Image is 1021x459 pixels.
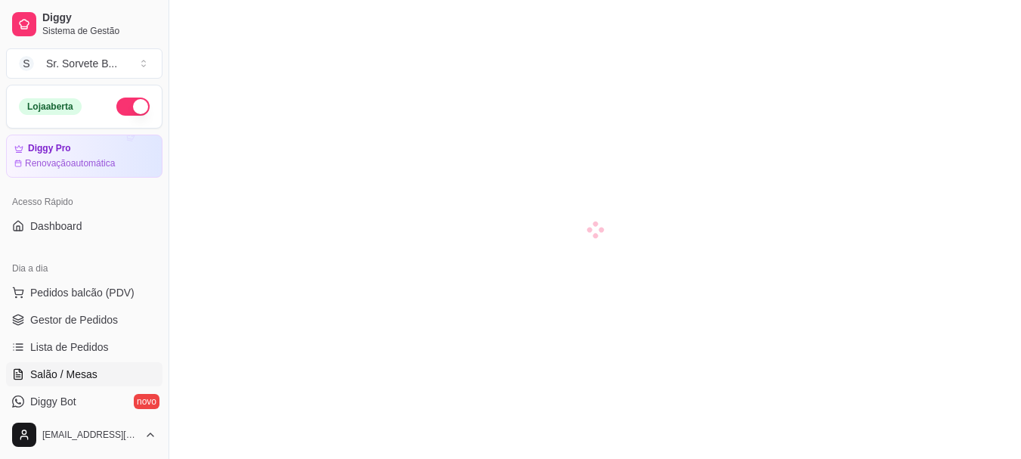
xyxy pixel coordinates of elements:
span: Diggy [42,11,156,25]
button: [EMAIL_ADDRESS][DOMAIN_NAME] [6,417,162,453]
a: Dashboard [6,214,162,238]
button: Alterar Status [116,98,150,116]
div: Loja aberta [19,98,82,115]
button: Select a team [6,48,162,79]
a: Diggy Botnovo [6,389,162,414]
span: Lista de Pedidos [30,340,109,355]
div: Acesso Rápido [6,190,162,214]
article: Renovação automática [25,157,115,169]
span: Sistema de Gestão [42,25,156,37]
div: Dia a dia [6,256,162,281]
span: Dashboard [30,219,82,234]
a: Diggy ProRenovaçãoautomática [6,135,162,178]
span: Salão / Mesas [30,367,97,382]
span: Diggy Bot [30,394,76,409]
article: Diggy Pro [28,143,71,154]
span: S [19,56,34,71]
a: Salão / Mesas [6,362,162,386]
span: Pedidos balcão (PDV) [30,285,135,300]
div: Sr. Sorvete B ... [46,56,117,71]
a: Gestor de Pedidos [6,308,162,332]
span: Gestor de Pedidos [30,312,118,327]
button: Pedidos balcão (PDV) [6,281,162,305]
span: [EMAIL_ADDRESS][DOMAIN_NAME] [42,429,138,441]
a: Lista de Pedidos [6,335,162,359]
a: DiggySistema de Gestão [6,6,162,42]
